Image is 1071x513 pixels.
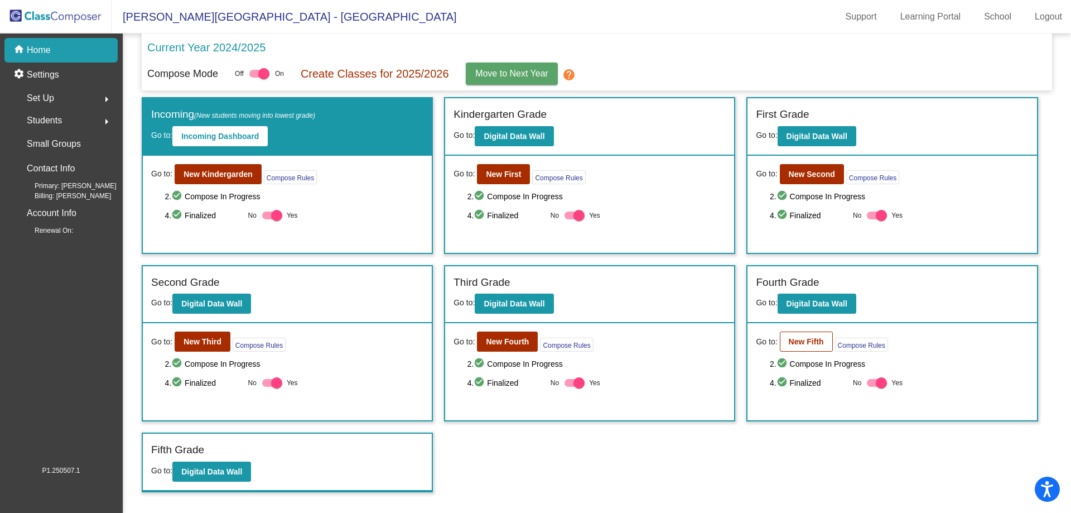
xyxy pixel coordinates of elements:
[454,107,547,123] label: Kindergarten Grade
[194,112,315,119] span: (New students moving into lowest grade)
[151,298,172,307] span: Go to:
[264,170,317,184] button: Compose Rules
[484,132,544,141] b: Digital Data Wall
[589,209,600,222] span: Yes
[475,126,553,146] button: Digital Data Wall
[287,376,298,390] span: Yes
[477,164,530,184] button: New First
[891,376,903,390] span: Yes
[787,132,847,141] b: Digital Data Wall
[151,336,172,348] span: Go to:
[975,8,1020,26] a: School
[181,299,242,308] b: Digital Data Wall
[100,93,113,106] mat-icon: arrow_right
[275,69,284,79] span: On
[474,376,487,390] mat-icon: check_circle
[780,332,833,352] button: New Fifth
[551,210,559,220] span: No
[770,357,1029,371] span: 2. Compose In Progress
[172,294,251,314] button: Digital Data Wall
[27,68,59,81] p: Settings
[562,68,576,81] mat-icon: help
[171,357,185,371] mat-icon: check_circle
[589,376,600,390] span: Yes
[235,69,244,79] span: Off
[172,462,251,482] button: Digital Data Wall
[756,275,819,291] label: Fourth Grade
[454,336,475,348] span: Go to:
[287,209,298,222] span: Yes
[172,126,268,146] button: Incoming Dashboard
[17,226,73,236] span: Renewal On:
[789,337,824,346] b: New Fifth
[13,68,27,81] mat-icon: settings
[454,298,475,307] span: Go to:
[756,336,777,348] span: Go to:
[151,466,172,475] span: Go to:
[787,299,847,308] b: Digital Data Wall
[756,298,777,307] span: Go to:
[846,170,899,184] button: Compose Rules
[27,113,62,128] span: Students
[756,107,809,123] label: First Grade
[477,332,538,352] button: New Fourth
[756,131,777,140] span: Go to:
[853,378,861,388] span: No
[532,170,585,184] button: Compose Rules
[776,357,790,371] mat-icon: check_circle
[467,376,545,390] span: 4. Finalized
[184,170,253,179] b: New Kindergarden
[27,205,76,221] p: Account Info
[171,209,185,222] mat-icon: check_circle
[789,170,835,179] b: New Second
[891,8,970,26] a: Learning Portal
[475,69,548,78] span: Move to Next Year
[151,442,204,458] label: Fifth Grade
[13,44,27,57] mat-icon: home
[181,467,242,476] b: Digital Data Wall
[454,275,510,291] label: Third Grade
[147,66,218,81] p: Compose Mode
[248,210,257,220] span: No
[756,168,777,180] span: Go to:
[776,209,790,222] mat-icon: check_circle
[27,44,51,57] p: Home
[837,8,886,26] a: Support
[27,161,75,176] p: Contact Info
[184,337,221,346] b: New Third
[112,8,457,26] span: [PERSON_NAME][GEOGRAPHIC_DATA] - [GEOGRAPHIC_DATA]
[770,190,1029,203] span: 2. Compose In Progress
[770,376,847,390] span: 4. Finalized
[474,209,487,222] mat-icon: check_circle
[486,337,529,346] b: New Fourth
[486,170,521,179] b: New First
[17,191,111,201] span: Billing: [PERSON_NAME]
[778,294,856,314] button: Digital Data Wall
[171,190,185,203] mat-icon: check_circle
[233,338,286,352] button: Compose Rules
[475,294,553,314] button: Digital Data Wall
[835,338,888,352] button: Compose Rules
[484,299,544,308] b: Digital Data Wall
[780,164,844,184] button: New Second
[151,131,172,140] span: Go to:
[467,190,726,203] span: 2. Compose In Progress
[467,209,545,222] span: 4. Finalized
[454,131,475,140] span: Go to:
[248,378,257,388] span: No
[540,338,593,352] button: Compose Rules
[27,136,81,152] p: Small Groups
[301,65,449,82] p: Create Classes for 2025/2026
[171,376,185,390] mat-icon: check_circle
[778,126,856,146] button: Digital Data Wall
[151,107,315,123] label: Incoming
[853,210,861,220] span: No
[1026,8,1071,26] a: Logout
[770,209,847,222] span: 4. Finalized
[175,332,230,352] button: New Third
[27,90,54,106] span: Set Up
[165,190,423,203] span: 2. Compose In Progress
[776,376,790,390] mat-icon: check_circle
[474,357,487,371] mat-icon: check_circle
[474,190,487,203] mat-icon: check_circle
